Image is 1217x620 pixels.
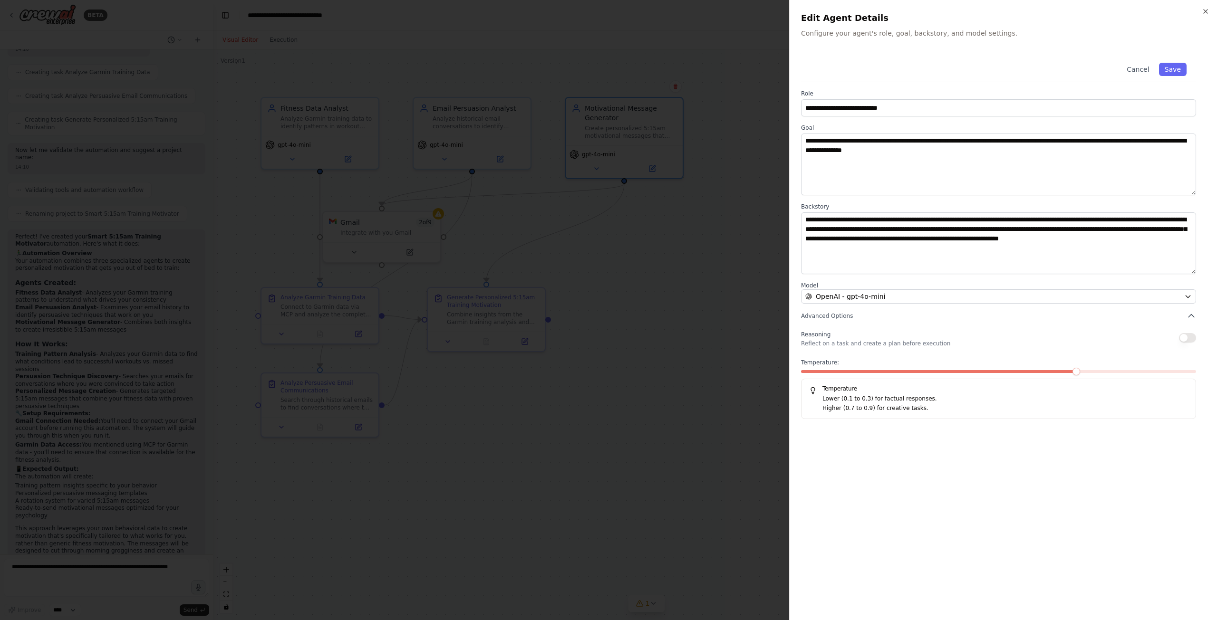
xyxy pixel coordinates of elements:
button: Save [1159,63,1187,76]
span: OpenAI - gpt-4o-mini [816,292,885,301]
p: Higher (0.7 to 0.9) for creative tasks. [822,404,1188,413]
span: Advanced Options [801,312,853,320]
span: Reasoning [801,331,831,338]
h2: Edit Agent Details [801,11,1206,25]
p: Configure your agent's role, goal, backstory, and model settings. [801,29,1206,38]
label: Goal [801,124,1196,132]
h5: Temperature [809,385,1188,392]
label: Backstory [801,203,1196,210]
label: Model [801,282,1196,289]
p: Lower (0.1 to 0.3) for factual responses. [822,394,1188,404]
button: Advanced Options [801,311,1196,321]
p: Reflect on a task and create a plan before execution [801,340,950,347]
span: Temperature: [801,359,839,366]
label: Role [801,90,1196,97]
button: OpenAI - gpt-4o-mini [801,289,1196,304]
button: Cancel [1121,63,1155,76]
